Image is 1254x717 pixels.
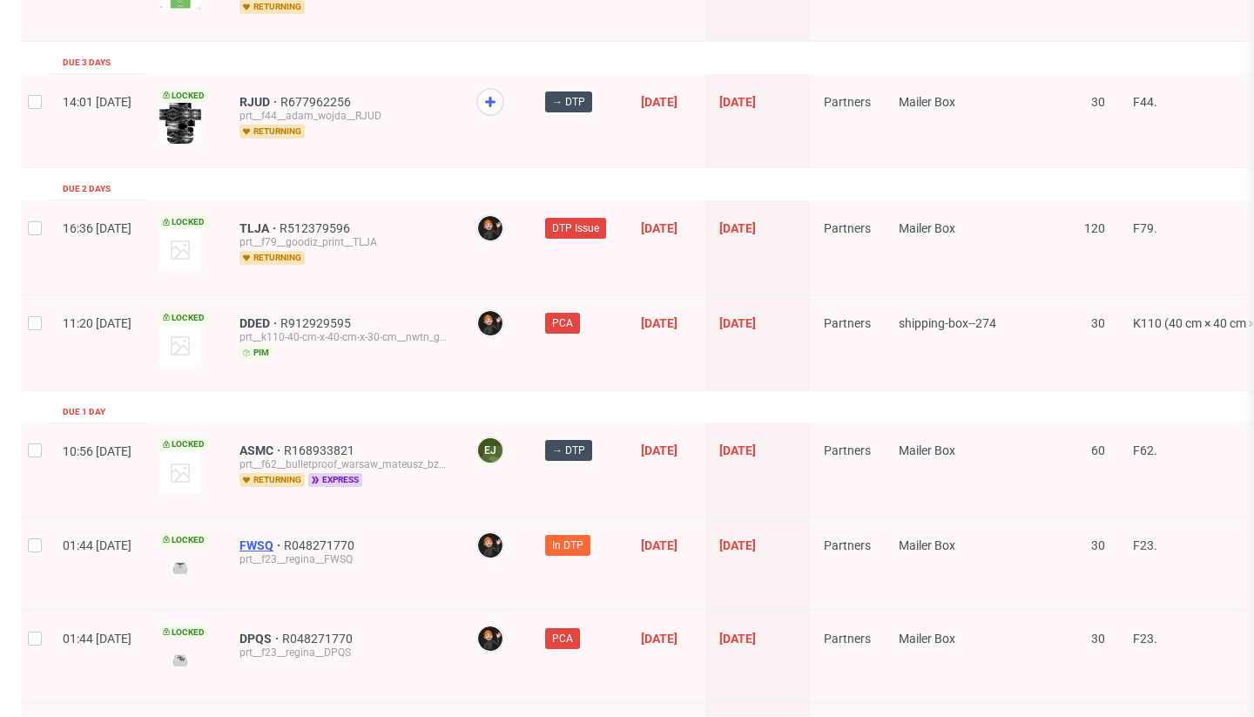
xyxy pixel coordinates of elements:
[899,95,955,109] span: Mailer Box
[899,221,955,235] span: Mailer Box
[239,251,305,265] span: returning
[159,311,208,325] span: Locked
[824,443,871,457] span: Partners
[824,316,871,330] span: Partners
[1091,316,1105,330] span: 30
[899,538,955,552] span: Mailer Box
[719,221,756,235] span: [DATE]
[159,103,201,144] img: version_two_editor_design.png
[719,538,756,552] span: [DATE]
[552,315,573,331] span: PCA
[478,216,502,240] img: Dominik Grosicki
[63,316,131,330] span: 11:20 [DATE]
[159,648,201,672] img: version_two_editor_design.png
[239,316,280,330] a: DDED
[63,632,131,646] span: 01:44 [DATE]
[824,221,871,235] span: Partners
[280,95,354,109] a: R677962256
[1133,443,1157,457] span: F62.
[239,109,448,123] div: prt__f44__adam_wojda__RJUD
[159,556,201,579] img: version_two_editor_design.png
[641,443,678,457] span: [DATE]
[641,316,678,330] span: [DATE]
[282,632,356,646] a: R048271770
[239,235,448,249] div: prt__f79__goodiz_print__TLJA
[478,438,502,463] figcaption: EJ
[239,125,305,139] span: returning
[719,95,756,109] span: [DATE]
[63,56,111,70] div: Due 3 days
[159,437,208,451] span: Locked
[239,95,280,109] a: RJUD
[159,533,208,547] span: Locked
[239,443,284,457] a: ASMC
[552,631,573,646] span: PCA
[641,632,678,646] span: [DATE]
[284,538,358,552] a: R048271770
[478,311,502,335] img: Dominik Grosicki
[1133,632,1157,646] span: F23.
[239,473,305,487] span: returning
[159,215,208,229] span: Locked
[1084,221,1105,235] span: 120
[63,538,131,552] span: 01:44 [DATE]
[63,444,131,458] span: 10:56 [DATE]
[239,346,273,360] span: pim
[719,316,756,330] span: [DATE]
[280,316,354,330] a: R912929595
[159,89,208,103] span: Locked
[239,646,448,660] div: prt__f23__regina__DPQS
[1133,95,1157,109] span: F44.
[1091,538,1105,552] span: 30
[824,632,871,646] span: Partners
[719,632,756,646] span: [DATE]
[899,443,955,457] span: Mailer Box
[1091,632,1105,646] span: 30
[239,221,280,235] a: TLJA
[824,538,871,552] span: Partners
[239,330,448,344] div: prt__k110-40-cm-x-40-cm-x-30-cm__nwtn_gmbh__DDED
[641,95,678,109] span: [DATE]
[308,473,362,487] span: express
[552,94,585,110] span: → DTP
[478,533,502,558] img: Dominik Grosicki
[63,405,105,419] div: Due 1 day
[552,538,583,553] span: In DTP
[284,443,358,457] a: R168933821
[899,316,996,330] span: shipping-box--274
[63,95,131,109] span: 14:01 [DATE]
[641,221,678,235] span: [DATE]
[239,538,284,552] a: FWSQ
[824,95,871,109] span: Partners
[239,552,448,566] div: prt__f23__regina__FWSQ
[719,443,756,457] span: [DATE]
[552,220,599,236] span: DTP Issue
[1091,95,1105,109] span: 30
[63,182,111,196] div: Due 2 days
[552,443,585,458] span: → DTP
[239,457,448,471] div: prt__f62__bulletproof_warsaw_mateusz_bzowka__ASMC
[478,626,502,651] img: Dominik Grosicki
[1091,443,1105,457] span: 60
[239,632,282,646] a: DPQS
[280,221,354,235] a: R512379596
[641,538,678,552] span: [DATE]
[1133,221,1157,235] span: F79.
[63,221,131,235] span: 16:36 [DATE]
[1133,538,1157,552] span: F23.
[899,632,955,646] span: Mailer Box
[159,626,208,639] span: Locked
